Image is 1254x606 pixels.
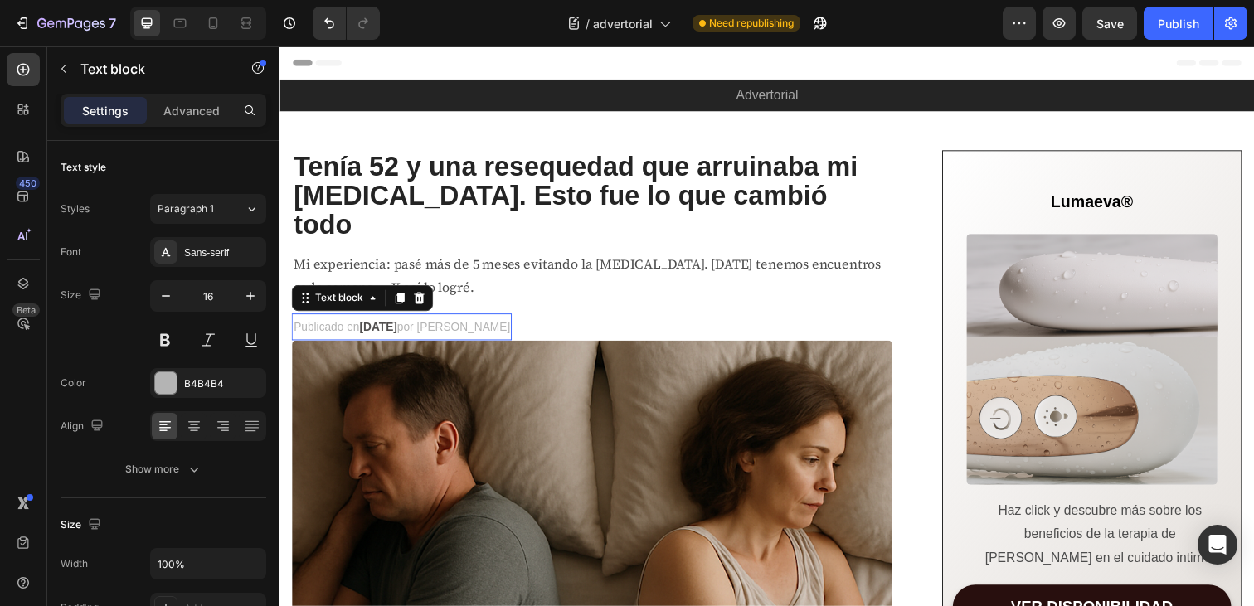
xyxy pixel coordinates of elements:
div: 450 [16,177,40,190]
div: Text style [61,160,106,175]
div: Styles [61,201,90,216]
p: Settings [82,102,129,119]
span: / [586,15,590,32]
div: Publish [1158,15,1199,32]
button: Show more [61,454,266,484]
button: Save [1082,7,1137,40]
span: Save [1096,17,1124,31]
span: Need republishing [709,16,794,31]
p: 7 [109,13,116,33]
div: Open Intercom Messenger [1198,525,1237,565]
div: Undo/Redo [313,7,380,40]
button: Paragraph 1 [150,194,266,224]
p: Advanced [163,102,220,119]
div: Show more [125,461,202,478]
div: B4B4B4 [184,376,262,391]
span: advertorial [593,15,653,32]
div: Align [61,415,107,438]
span: Lumaeva® [788,149,872,167]
span: Paragraph 1 [158,201,214,216]
div: Beta [12,303,40,317]
p: Text block [80,59,221,79]
div: Sans-serif [184,245,262,260]
p: Haz click y descubre más sobre los beneficios de la terapia de [PERSON_NAME] en el cuidado intimo! [706,463,970,534]
button: Publish [1144,7,1213,40]
div: Size [61,284,104,307]
div: Size [61,514,104,536]
button: 7 [7,7,124,40]
input: Auto [151,549,265,579]
iframe: Design area [279,46,1254,606]
div: Color [61,376,86,390]
p: VER DISPONIBILIDAD [747,563,913,584]
img: Alt Image [702,191,958,448]
a: VER DISPONIBILIDAD [688,550,972,597]
div: Font [61,245,81,259]
div: Width [61,556,88,571]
